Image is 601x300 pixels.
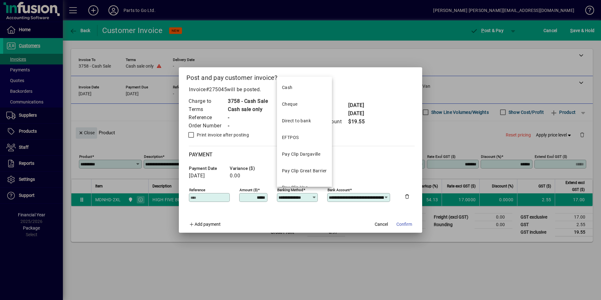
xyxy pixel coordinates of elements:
mat-label: Amount ($) [240,187,258,192]
button: Cancel [371,219,391,230]
h2: Post and pay customer invoice? [179,67,422,86]
mat-option: Pay Clip Van [277,179,332,196]
div: Pay Clip Great Barrier [282,168,327,174]
button: Confirm [394,219,415,230]
span: Payment [189,152,213,158]
span: [DATE] [189,173,205,179]
td: Charge to [188,97,228,105]
td: - [228,114,268,122]
div: Direct to bank [282,118,311,124]
td: [DATE] [348,101,373,109]
div: Pay Clip Van [282,184,308,191]
span: Variance ($) [230,166,267,171]
span: Add payment [195,222,221,227]
span: Payment date [189,166,227,171]
span: Confirm [396,221,412,228]
mat-option: Direct to bank [277,113,332,129]
td: Order Number [188,122,228,130]
mat-option: Pay Clip Dargaville [277,146,332,163]
label: Print invoice after posting [196,132,249,138]
div: Cheque [282,101,298,108]
td: 3758 - Cash Sale [228,97,268,105]
span: 0.00 [230,173,240,179]
td: $19.55 [348,118,373,126]
mat-label: Banking method [277,187,303,192]
td: Terms [188,105,228,114]
td: Reference [188,114,228,122]
td: - [228,122,268,130]
div: Cash [282,84,293,91]
button: Add payment [186,219,223,230]
span: Cancel [375,221,388,228]
mat-option: Cheque [277,96,332,113]
div: EFTPOS [282,134,299,141]
div: Pay Clip Dargaville [282,151,320,158]
td: [DATE] [348,109,373,118]
td: Cash sale only [228,105,268,114]
mat-label: Bank Account [328,187,350,192]
mat-label: Reference [189,187,205,192]
p: Invoice will be posted . [186,86,415,93]
mat-option: Pay Clip Great Barrier [277,163,332,179]
mat-option: Cash [277,79,332,96]
span: #275045 [206,86,227,92]
mat-option: EFTPOS [277,129,332,146]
